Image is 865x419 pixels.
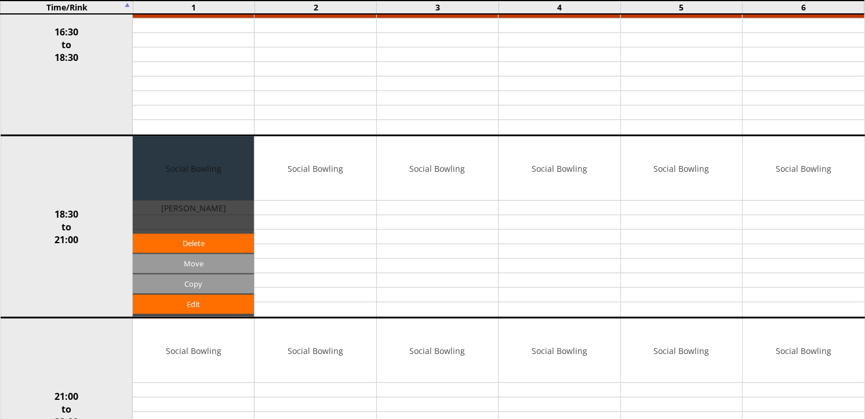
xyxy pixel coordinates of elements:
td: 5 [620,1,742,14]
a: Delete [133,234,254,253]
td: Social Bowling [621,319,742,383]
td: Social Bowling [255,136,376,201]
td: Social Bowling [621,136,742,201]
td: Social Bowling [743,136,864,201]
td: Time/Rink [1,1,133,14]
td: 3 [377,1,499,14]
td: 4 [499,1,620,14]
td: Social Bowling [377,136,498,201]
td: Social Bowling [499,136,620,201]
td: Social Bowling [377,319,498,383]
input: Move [133,254,254,273]
td: 18:30 to 21:00 [1,136,133,318]
td: Social Bowling [255,319,376,383]
td: Social Bowling [743,319,864,383]
input: Copy [133,274,254,294]
td: 1 [133,1,255,14]
td: Social Bowling [133,319,254,383]
td: 6 [743,1,864,14]
a: Edit [133,295,254,314]
td: Social Bowling [499,319,620,383]
td: 2 [255,1,377,14]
